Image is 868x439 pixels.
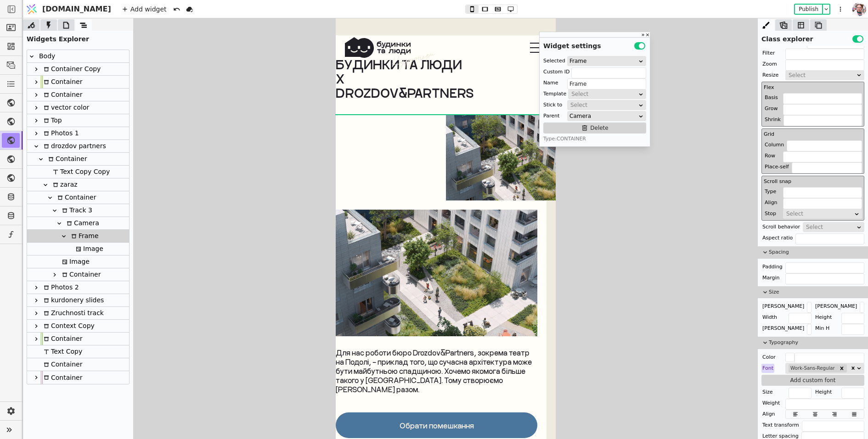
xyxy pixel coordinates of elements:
[27,217,129,230] div: Camera
[814,302,858,311] div: [PERSON_NAME]
[569,56,638,66] div: Frame
[761,410,776,419] div: Align
[764,93,779,102] div: Basis
[59,204,92,217] div: Track 3
[41,294,104,306] div: kurdonery slides
[45,153,87,165] div: Container
[764,84,862,92] h4: Flex
[27,256,129,268] div: Image
[41,114,62,127] div: Top
[27,191,129,204] div: Container
[25,0,39,18] img: Logo
[27,101,129,114] div: vector color
[761,421,800,430] div: Text transform
[761,233,794,243] div: Aspect ratio
[764,209,777,218] div: Stop
[41,345,82,358] div: Text Copy
[23,0,116,18] a: [DOMAIN_NAME]
[543,100,562,110] div: Stick to
[761,388,774,397] div: Size
[543,122,646,133] button: Delete
[761,399,781,408] div: Weight
[764,115,782,124] div: Shrink
[789,71,855,80] div: Select
[764,198,778,207] div: Align
[41,333,82,345] div: Container
[761,49,776,58] div: Filter
[27,127,129,140] div: Photos 1
[59,256,90,268] div: Image
[837,364,847,372] div: Remove Work-Sans-Regular
[769,289,864,296] span: Size
[41,140,106,152] div: drozdov partners
[27,50,129,63] div: Body
[786,209,853,218] div: Select
[764,131,862,139] h4: Grid
[27,178,129,191] div: zaraz
[27,294,129,307] div: kurdonery slides
[761,364,774,373] div: Font
[761,302,805,311] div: [PERSON_NAME]
[543,111,559,121] div: Parent
[27,358,129,371] div: Container
[50,178,78,191] div: zaraz
[543,56,565,66] div: Selected
[42,4,111,15] span: [DOMAIN_NAME]
[761,262,783,272] div: Padding
[814,324,830,333] div: Min H
[764,178,862,186] h4: Scroll snap
[41,101,89,114] div: vector color
[769,339,864,347] span: Typography
[569,111,638,121] div: Camera
[789,364,837,372] div: Work-Sans-Regular
[41,281,79,294] div: Photos 2
[27,166,129,178] div: Text Copy Copy
[27,153,129,166] div: Container
[27,140,129,153] div: drozdov partners
[761,313,778,322] div: Width
[795,5,822,14] button: Publish
[23,31,133,44] div: Widgets Explorer
[852,1,866,17] img: 1611404642663-DSC_1169-po-%D1%81cropped.jpg
[110,96,265,223] img: 1754983392837-kurdonery-img-2v3.webp
[764,151,776,161] div: Row
[761,222,801,232] div: Scroll behavior
[758,31,868,44] div: Class explorer
[761,324,805,333] div: [PERSON_NAME]
[41,307,104,319] div: Zruchnosti track
[764,104,779,113] div: Grow
[41,371,82,384] div: Container
[41,76,82,88] div: Container
[36,50,55,62] div: Body
[41,127,79,139] div: Photos 1
[27,371,129,384] div: Container
[41,63,101,75] div: Container Copy
[27,89,129,101] div: Container
[41,358,82,371] div: Container
[59,268,101,281] div: Container
[764,187,777,196] div: Type
[55,191,96,204] div: Container
[73,243,103,255] div: Image
[119,4,169,15] div: Add widget
[27,307,129,320] div: Zruchnosti track
[761,273,781,283] div: Margin
[761,353,777,362] div: Color
[27,76,129,89] div: Container
[543,78,558,88] div: Name
[761,60,778,69] div: Zoom
[50,166,110,178] div: Text Copy Copy
[41,320,95,332] div: Context Copy
[769,249,864,256] span: Spacing
[336,18,556,439] iframe: To enrich screen reader interactions, please activate Accessibility in Grammarly extension settings
[764,162,790,172] div: Place-self
[27,204,129,217] div: Track 3
[761,375,864,386] button: Add custom font
[64,403,138,411] div: Обрати помешкання
[27,345,129,358] div: Text Copy
[761,71,779,80] div: Resize
[764,140,785,150] div: Column
[814,313,833,322] div: Height
[543,67,569,77] div: Custom ID
[41,89,82,101] div: Container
